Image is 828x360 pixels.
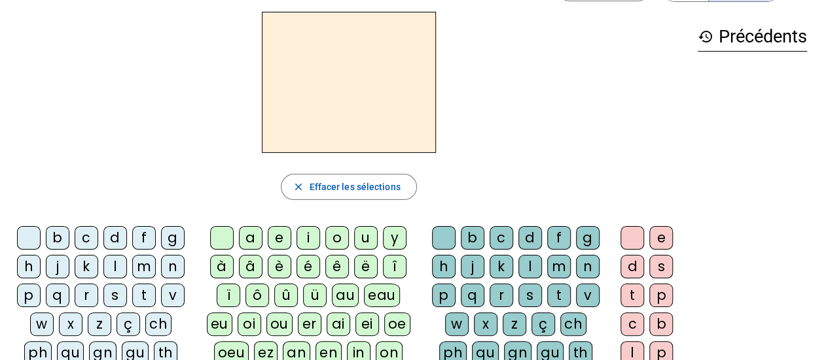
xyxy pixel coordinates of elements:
div: à [210,255,234,278]
div: d [518,226,542,250]
div: t [547,284,571,307]
div: k [490,255,513,278]
div: j [46,255,69,278]
div: ai [327,312,350,336]
div: c [621,312,644,336]
div: j [461,255,484,278]
div: p [649,284,673,307]
div: t [621,284,644,307]
div: l [103,255,127,278]
div: d [103,226,127,250]
mat-icon: close [292,181,304,193]
div: ê [325,255,349,278]
div: i [297,226,320,250]
div: z [503,312,526,336]
div: h [432,255,456,278]
div: ç [531,312,555,336]
div: û [274,284,298,307]
div: p [432,284,456,307]
div: n [576,255,600,278]
div: w [445,312,469,336]
div: g [161,226,185,250]
div: m [547,255,571,278]
div: q [46,284,69,307]
div: t [132,284,156,307]
h3: Précédents [698,22,807,52]
div: g [576,226,600,250]
div: c [75,226,98,250]
div: a [239,226,262,250]
div: w [30,312,54,336]
div: u [354,226,378,250]
div: é [297,255,320,278]
div: p [17,284,41,307]
div: ch [145,312,171,336]
div: ch [560,312,586,336]
div: q [461,284,484,307]
div: l [518,255,542,278]
div: er [298,312,321,336]
div: z [88,312,111,336]
div: x [59,312,82,336]
div: eu [207,312,232,336]
div: s [518,284,542,307]
div: ü [303,284,327,307]
div: è [268,255,291,278]
div: y [383,226,406,250]
div: x [474,312,497,336]
div: m [132,255,156,278]
div: s [649,255,673,278]
div: e [268,226,291,250]
div: ô [245,284,269,307]
div: s [103,284,127,307]
div: e [649,226,673,250]
div: â [239,255,262,278]
div: b [461,226,484,250]
div: n [161,255,185,278]
div: d [621,255,644,278]
div: î [383,255,406,278]
div: ou [266,312,293,336]
div: f [132,226,156,250]
div: oi [238,312,261,336]
div: ï [217,284,240,307]
span: Effacer les sélections [309,179,400,195]
div: ei [355,312,379,336]
div: ë [354,255,378,278]
div: eau [364,284,400,307]
div: b [46,226,69,250]
mat-icon: history [698,29,713,44]
div: f [547,226,571,250]
div: k [75,255,98,278]
div: oe [384,312,410,336]
div: ç [117,312,140,336]
div: au [332,284,359,307]
div: b [649,312,673,336]
div: c [490,226,513,250]
div: r [490,284,513,307]
button: Effacer les sélections [281,174,416,200]
div: r [75,284,98,307]
div: o [325,226,349,250]
div: v [161,284,185,307]
div: v [576,284,600,307]
div: h [17,255,41,278]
